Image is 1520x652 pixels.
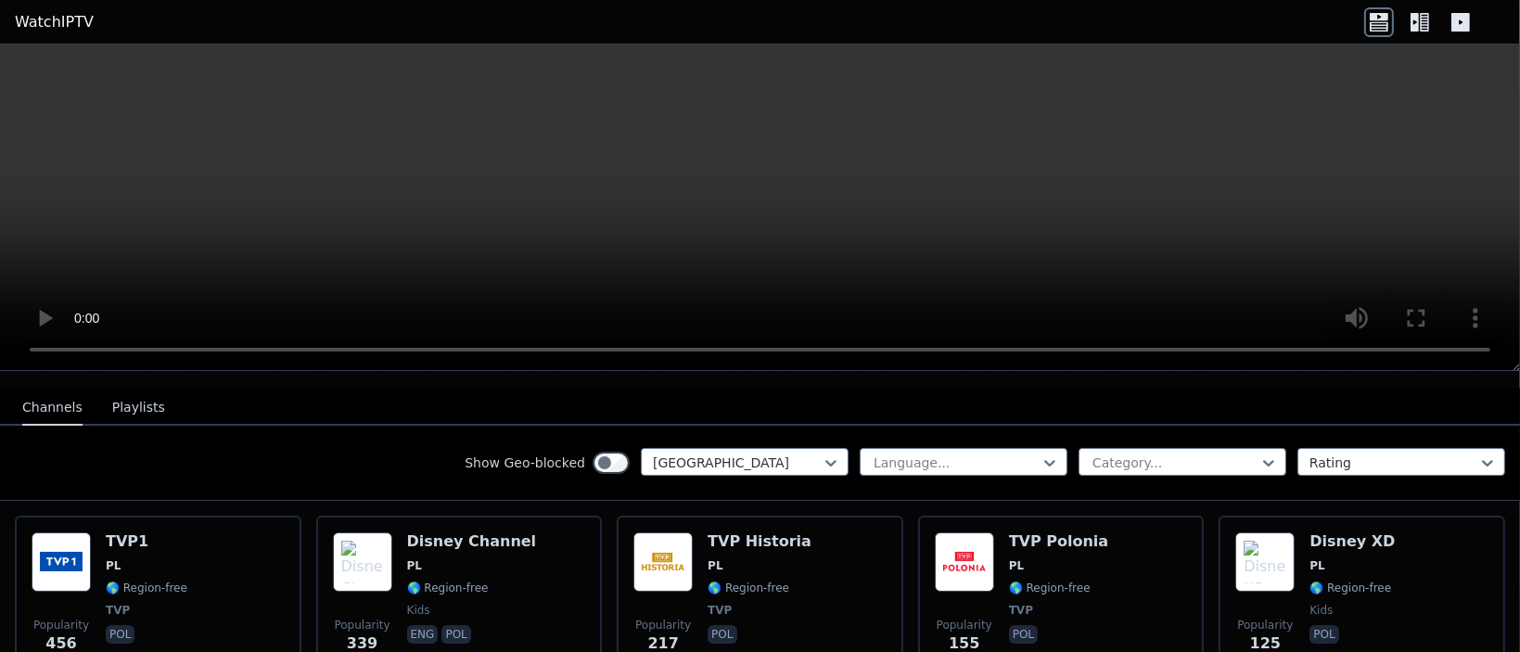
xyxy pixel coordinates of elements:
span: 🌎 Region-free [106,581,187,595]
h6: Disney Channel [407,532,537,551]
img: TVP Historia [633,532,693,592]
img: Disney Channel [333,532,392,592]
span: PL [1309,558,1324,573]
span: 🌎 Region-free [1009,581,1091,595]
span: TVP [708,603,732,618]
p: pol [1309,625,1338,644]
span: Popularity [1237,618,1293,633]
span: PL [708,558,722,573]
span: PL [1009,558,1024,573]
span: kids [1309,603,1333,618]
label: Show Geo-blocked [465,454,585,472]
span: 🌎 Region-free [708,581,789,595]
img: Disney XD [1235,532,1295,592]
h6: TVP1 [106,532,187,551]
span: PL [407,558,422,573]
span: Popularity [937,618,992,633]
button: Playlists [112,390,165,426]
img: TVP Polonia [935,532,994,592]
span: 🌎 Region-free [407,581,489,595]
h6: TVP Polonia [1009,532,1108,551]
span: TVP [106,603,130,618]
h6: Disney XD [1309,532,1395,551]
p: pol [1009,625,1038,644]
a: WatchIPTV [15,11,94,33]
span: Popularity [33,618,89,633]
span: TVP [1009,603,1033,618]
h6: TVP Historia [708,532,811,551]
p: pol [708,625,736,644]
button: Channels [22,390,83,426]
p: pol [441,625,470,644]
span: Popularity [635,618,691,633]
span: Popularity [335,618,390,633]
span: 🌎 Region-free [1309,581,1391,595]
span: PL [106,558,121,573]
img: TVP1 [32,532,91,592]
p: pol [106,625,134,644]
p: eng [407,625,439,644]
span: kids [407,603,430,618]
